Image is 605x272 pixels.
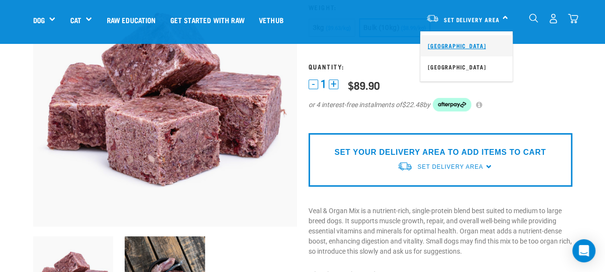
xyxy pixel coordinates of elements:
p: Veal & Organ Mix is a nutrient-rich, single-protein blend best suited to medium to large breed do... [309,206,572,257]
p: SET YOUR DELIVERY AREA TO ADD ITEMS TO CART [335,147,546,158]
img: home-icon-1@2x.png [529,14,538,23]
a: [GEOGRAPHIC_DATA] [420,35,513,56]
button: + [329,80,338,89]
img: home-icon@2x.png [568,14,578,24]
div: or 4 interest-free instalments of by [309,98,572,111]
a: [GEOGRAPHIC_DATA] [420,56,513,78]
img: van-moving.png [426,14,439,23]
span: 1 [321,79,326,89]
a: Cat [70,14,81,26]
a: Dog [33,14,45,26]
span: $22.48 [402,100,423,110]
img: van-moving.png [397,161,412,171]
button: - [309,80,318,89]
a: Vethub [252,0,291,39]
a: Get started with Raw [163,0,252,39]
div: $89.90 [348,79,380,91]
h3: Quantity: [309,63,572,70]
span: Set Delivery Area [444,18,500,21]
div: Open Intercom Messenger [572,239,595,262]
span: Set Delivery Area [417,163,483,170]
a: Raw Education [99,0,163,39]
img: user.png [548,14,558,24]
img: Afterpay [433,98,471,111]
